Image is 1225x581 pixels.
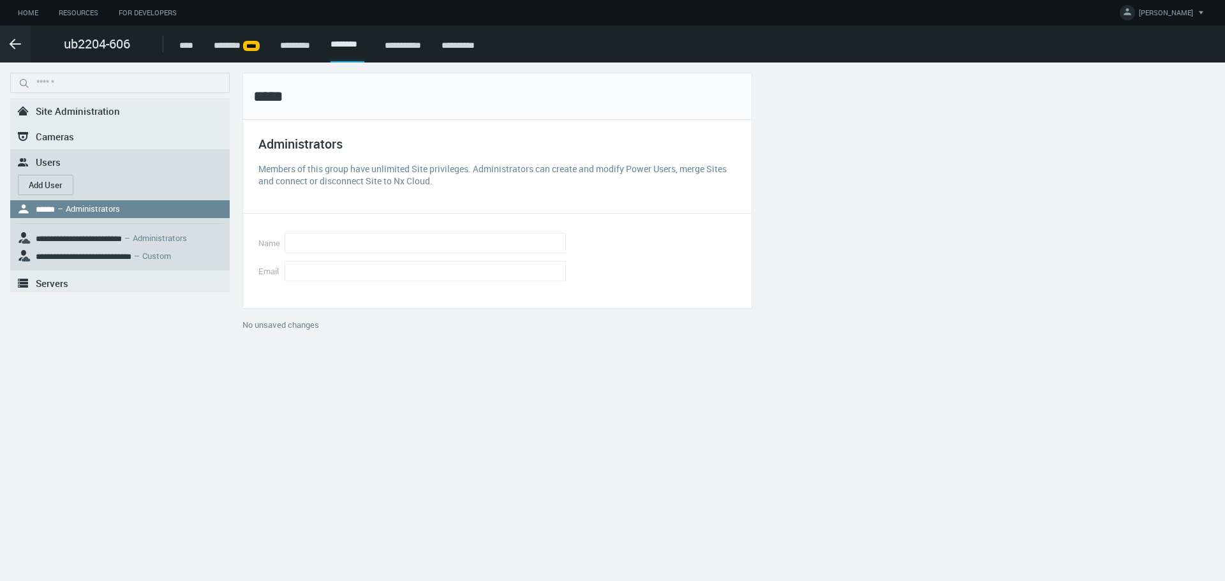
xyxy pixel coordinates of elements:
[142,250,171,261] nx-search-highlight: Custom
[134,250,140,261] span: –
[133,232,187,244] nx-search-highlight: Administrators
[8,5,48,21] a: Home
[124,232,130,244] span: –
[242,319,752,339] div: No unsaved changes
[36,105,120,117] span: Site Administration
[258,261,279,281] label: Email
[1139,8,1193,22] span: [PERSON_NAME]
[36,156,61,168] span: Users
[108,5,187,21] a: For Developers
[66,203,120,214] nx-search-highlight: Administrators
[64,34,130,54] span: ub2204-606
[36,130,74,143] span: Cameras
[18,175,73,195] button: Add User
[258,163,741,187] div: Members of this group have unlimited Site privileges. Administrators can create and modify Power ...
[36,277,68,290] span: Servers
[258,135,741,163] div: Administrators
[258,233,279,253] label: Name
[48,5,108,21] a: Resources
[57,203,63,214] span: –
